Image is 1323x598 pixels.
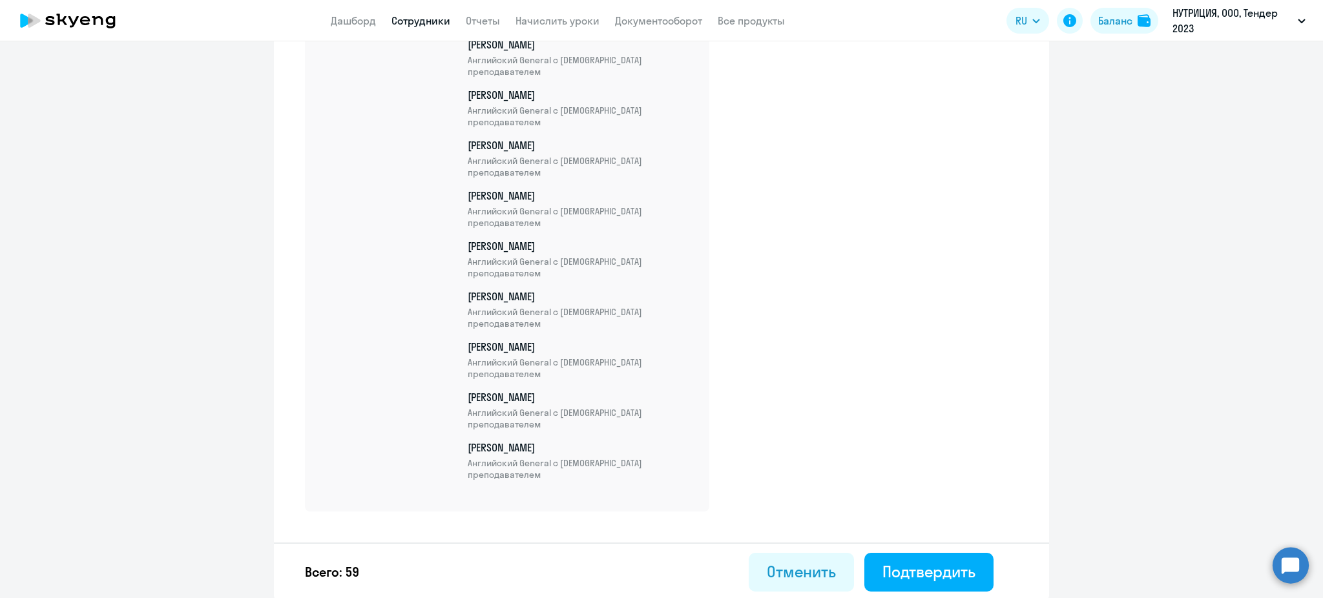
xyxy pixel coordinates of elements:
span: Английский General с [DEMOGRAPHIC_DATA] преподавателем [468,205,694,229]
p: [PERSON_NAME] [468,440,694,480]
button: Балансbalance [1090,8,1158,34]
p: [PERSON_NAME] [468,340,694,380]
p: НУТРИЦИЯ, ООО, Тендер 2023 [1172,5,1293,36]
a: Отчеты [466,14,500,27]
a: Начислить уроки [516,14,599,27]
div: Подтвердить [882,561,975,582]
button: НУТРИЦИЯ, ООО, Тендер 2023 [1166,5,1312,36]
button: Подтвердить [864,553,994,592]
a: Все продукты [718,14,785,27]
p: [PERSON_NAME] [468,390,694,430]
div: Отменить [767,561,836,582]
button: RU [1006,8,1049,34]
span: Английский General с [DEMOGRAPHIC_DATA] преподавателем [468,407,694,430]
p: [PERSON_NAME] [468,88,694,128]
span: Английский General с [DEMOGRAPHIC_DATA] преподавателем [468,356,694,380]
a: Дашборд [331,14,376,27]
span: Английский General с [DEMOGRAPHIC_DATA] преподавателем [468,105,694,128]
span: Английский General с [DEMOGRAPHIC_DATA] преподавателем [468,155,694,178]
p: [PERSON_NAME] [468,138,694,178]
a: Документооборот [615,14,702,27]
a: Сотрудники [391,14,450,27]
span: Английский General с [DEMOGRAPHIC_DATA] преподавателем [468,306,694,329]
p: [PERSON_NAME] [468,289,694,329]
div: Баланс [1098,13,1132,28]
span: Английский General с [DEMOGRAPHIC_DATA] преподавателем [468,256,694,279]
img: balance [1138,14,1151,27]
p: [PERSON_NAME] [468,37,694,77]
p: [PERSON_NAME] [468,189,694,229]
span: RU [1016,13,1027,28]
span: Английский General с [DEMOGRAPHIC_DATA] преподавателем [468,54,694,77]
span: Английский General с [DEMOGRAPHIC_DATA] преподавателем [468,457,694,480]
p: [PERSON_NAME] [468,239,694,279]
button: Отменить [749,553,854,592]
p: Всего: 59 [305,563,359,581]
